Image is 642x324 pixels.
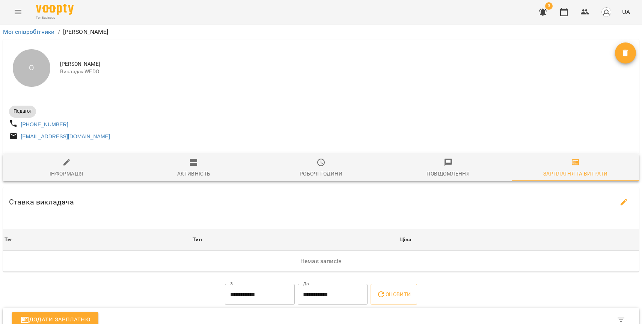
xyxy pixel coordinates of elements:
[60,68,615,76] span: Викладач WEDO
[36,4,74,15] img: Voopty Logo
[36,15,74,20] span: For Business
[615,42,636,64] button: Видалити
[9,196,74,208] h6: Ставка викладача
[399,229,639,250] th: Ціна
[21,121,68,127] a: [PHONE_NUMBER]
[9,3,27,21] button: Menu
[622,8,630,16] span: UA
[21,133,110,139] a: [EMAIL_ADDRESS][DOMAIN_NAME]
[3,28,55,35] a: Мої співробітники
[191,229,398,250] th: Тип
[300,169,342,178] div: Робочі години
[545,2,553,10] span: 3
[371,284,417,305] button: Оновити
[13,49,50,87] div: О
[426,169,470,178] div: Повідомлення
[58,27,60,36] li: /
[3,229,191,250] th: Тег
[50,169,84,178] div: Інформація
[3,27,639,36] nav: breadcrumb
[60,61,615,68] span: [PERSON_NAME]
[543,169,608,178] div: Зарплатня та Витрати
[9,108,36,115] span: Педагог
[601,7,612,17] img: avatar_s.png
[177,169,211,178] div: Активність
[377,290,411,299] span: Оновити
[619,5,633,19] button: UA
[5,257,637,266] p: Немає записів
[63,27,109,36] p: [PERSON_NAME]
